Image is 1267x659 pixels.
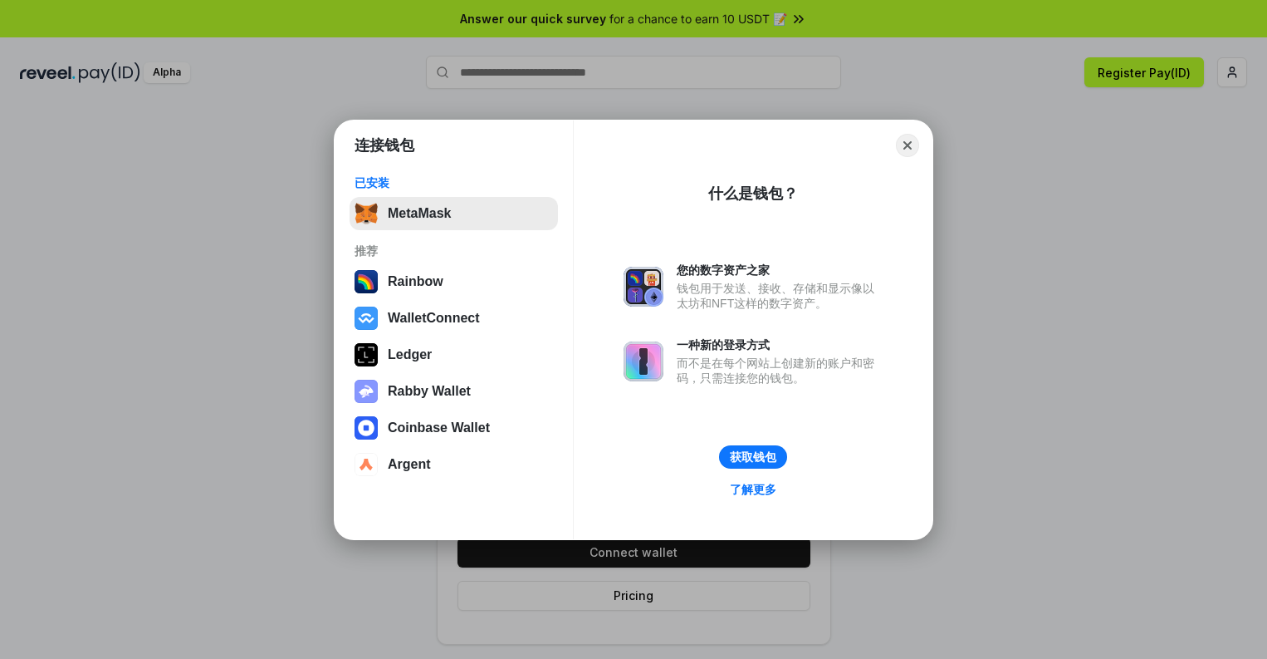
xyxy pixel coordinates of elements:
div: Argent [388,457,431,472]
div: Coinbase Wallet [388,420,490,435]
div: WalletConnect [388,311,480,326]
img: svg+xml,%3Csvg%20xmlns%3D%22http%3A%2F%2Fwww.w3.org%2F2000%2Fsvg%22%20width%3D%2228%22%20height%3... [355,343,378,366]
img: svg+xml,%3Csvg%20width%3D%2228%22%20height%3D%2228%22%20viewBox%3D%220%200%2028%2028%22%20fill%3D... [355,453,378,476]
div: 什么是钱包？ [708,184,798,204]
div: Rabby Wallet [388,384,471,399]
img: svg+xml,%3Csvg%20width%3D%22120%22%20height%3D%22120%22%20viewBox%3D%220%200%20120%20120%22%20fil... [355,270,378,293]
div: Rainbow [388,274,443,289]
div: 了解更多 [730,482,776,497]
div: Ledger [388,347,432,362]
div: 钱包用于发送、接收、存储和显示像以太坊和NFT这样的数字资产。 [677,281,883,311]
a: 了解更多 [720,479,786,500]
button: Ledger [350,338,558,371]
button: Coinbase Wallet [350,411,558,445]
button: MetaMask [350,197,558,230]
button: Rabby Wallet [350,375,558,408]
img: svg+xml,%3Csvg%20xmlns%3D%22http%3A%2F%2Fwww.w3.org%2F2000%2Fsvg%22%20fill%3D%22none%22%20viewBox... [624,342,663,381]
div: 而不是在每个网站上创建新的账户和密码，只需连接您的钱包。 [677,356,883,386]
img: svg+xml,%3Csvg%20xmlns%3D%22http%3A%2F%2Fwww.w3.org%2F2000%2Fsvg%22%20fill%3D%22none%22%20viewBox... [624,267,663,307]
div: 获取钱包 [730,450,776,465]
div: 一种新的登录方式 [677,337,883,352]
h1: 连接钱包 [355,135,414,155]
button: Close [896,134,919,157]
button: Rainbow [350,265,558,298]
img: svg+xml,%3Csvg%20width%3D%2228%22%20height%3D%2228%22%20viewBox%3D%220%200%2028%2028%22%20fill%3D... [355,416,378,440]
div: 已安装 [355,175,553,190]
div: 推荐 [355,243,553,258]
img: svg+xml,%3Csvg%20xmlns%3D%22http%3A%2F%2Fwww.w3.org%2F2000%2Fsvg%22%20fill%3D%22none%22%20viewBox... [355,380,378,403]
button: Argent [350,448,558,481]
div: 您的数字资产之家 [677,263,883,278]
img: svg+xml,%3Csvg%20width%3D%2228%22%20height%3D%2228%22%20viewBox%3D%220%200%2028%2028%22%20fill%3D... [355,307,378,330]
button: 获取钱包 [719,445,787,469]
div: MetaMask [388,206,451,221]
button: WalletConnect [350,302,558,335]
img: svg+xml,%3Csvg%20fill%3D%22none%22%20height%3D%2233%22%20viewBox%3D%220%200%2035%2033%22%20width%... [355,202,378,225]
